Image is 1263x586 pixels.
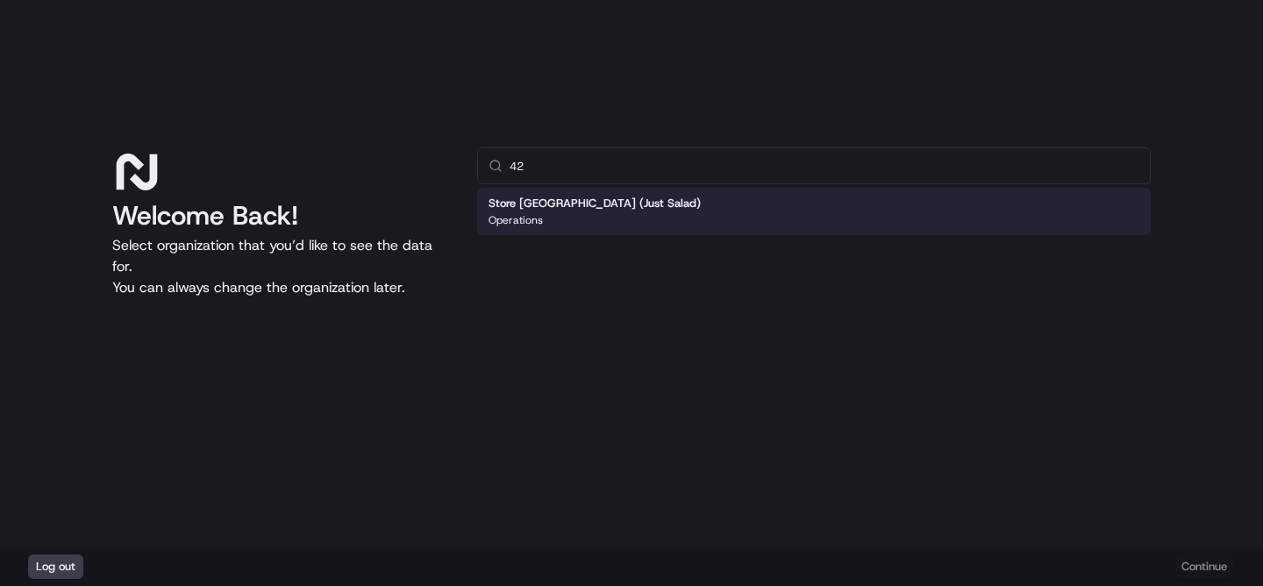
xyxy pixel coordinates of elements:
button: Log out [28,554,83,579]
h1: Welcome Back! [112,200,449,232]
p: Select organization that you’d like to see the data for. You can always change the organization l... [112,235,449,298]
div: Suggestions [477,184,1151,239]
h2: Store [GEOGRAPHIC_DATA] (Just Salad) [489,196,701,211]
p: Operations [489,213,543,227]
input: Type to search... [510,148,1139,183]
